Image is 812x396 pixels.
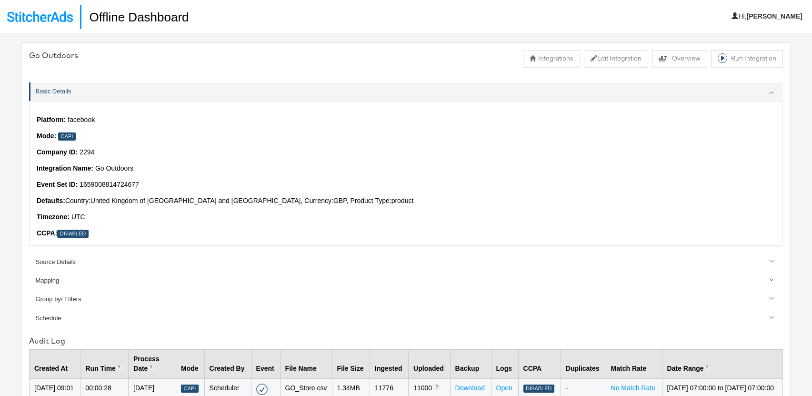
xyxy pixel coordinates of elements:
[37,164,93,172] strong: Integration Name:
[37,229,57,237] strong: CCPA:
[523,385,554,393] div: Disabled
[450,350,491,379] th: Backup
[662,350,782,379] th: Date Range
[37,181,78,188] strong: Event Set ID :
[29,50,78,61] div: Go Outdoors
[37,213,70,221] strong: Timezone:
[29,309,783,327] a: Schedule
[491,350,518,379] th: Logs
[37,180,775,190] p: 1659008814724677
[409,350,451,379] th: Uploaded
[176,350,205,379] th: Mode
[584,50,648,67] button: Edit Integration
[455,384,485,392] a: Download
[37,148,78,156] strong: Company ID:
[518,350,561,379] th: CCPA
[332,350,370,379] th: File Size
[37,213,775,222] p: UTC
[37,116,66,123] strong: Platform:
[57,230,88,238] div: Disabled
[29,101,783,253] div: Basic Details
[35,258,778,267] div: Source Details
[496,384,512,392] a: Open
[561,350,606,379] th: Duplicates
[523,50,580,67] button: Integrations
[611,384,655,392] a: No Match Rate
[129,350,176,379] th: Process Date
[29,272,783,290] a: Mapping
[29,82,783,101] a: Basic Details
[58,132,76,141] div: Capi
[35,295,778,304] div: Group by/ Filters
[37,115,775,125] p: facebook
[35,87,778,96] div: Basic Details
[37,132,56,140] strong: Mode:
[37,197,65,204] strong: Defaults:
[37,196,775,206] p: Country: United Kingdom of [GEOGRAPHIC_DATA] and [GEOGRAPHIC_DATA] , Currency: GBP , Product Type...
[370,350,409,379] th: Ingested
[652,50,707,67] button: Overview
[35,314,778,323] div: Schedule
[747,12,802,20] b: [PERSON_NAME]
[29,253,783,271] a: Source Details
[30,350,80,379] th: Created At
[7,11,73,22] img: StitcherAds
[280,350,332,379] th: File Name
[37,148,775,157] p: 2294
[29,290,783,309] a: Group by/ Filters
[80,350,129,379] th: Run Time
[29,335,783,346] div: Audit Log
[606,350,662,379] th: Match Rate
[181,385,199,393] div: Capi
[80,5,189,29] h1: Offline Dashboard
[204,350,251,379] th: Created By
[37,164,775,173] p: Go Outdoors
[711,50,783,67] button: Run Integration
[251,350,280,379] th: Event
[35,276,778,285] div: Mapping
